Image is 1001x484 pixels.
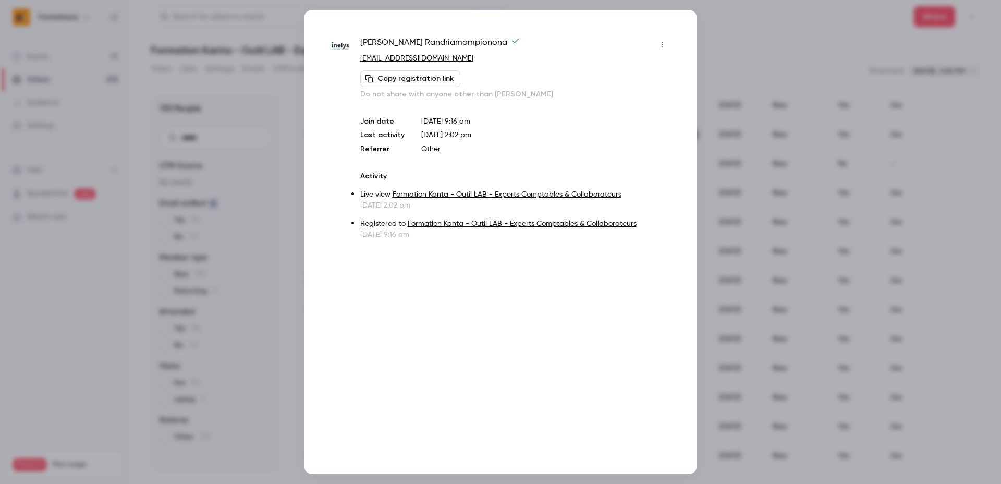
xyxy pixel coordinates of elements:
[360,130,405,141] p: Last activity
[360,229,670,240] p: [DATE] 9:16 am
[360,200,670,211] p: [DATE] 2:02 pm
[331,38,350,57] img: inelys.fr
[360,189,670,200] p: Live view
[421,116,670,127] p: [DATE] 9:16 am
[360,116,405,127] p: Join date
[360,70,460,87] button: Copy registration link
[360,171,670,181] p: Activity
[360,89,670,100] p: Do not share with anyone other than [PERSON_NAME]
[360,219,670,229] p: Registered to
[421,144,670,154] p: Other
[360,144,405,154] p: Referrer
[421,131,471,139] span: [DATE] 2:02 pm
[408,220,637,227] a: Formation Kanta - Outil LAB - Experts Comptables & Collaborateurs
[393,191,621,198] a: Formation Kanta - Outil LAB - Experts Comptables & Collaborateurs
[360,37,520,53] span: [PERSON_NAME] Randriamampionona
[360,55,473,62] a: [EMAIL_ADDRESS][DOMAIN_NAME]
